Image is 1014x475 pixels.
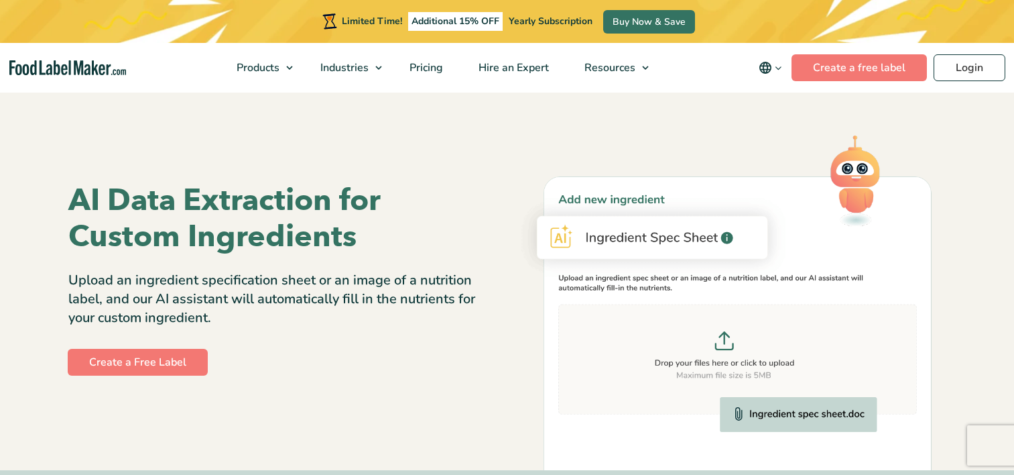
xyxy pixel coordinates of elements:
[392,43,458,93] a: Pricing
[603,10,695,34] a: Buy Now & Save
[580,60,637,75] span: Resources
[405,60,444,75] span: Pricing
[68,182,497,255] h1: AI Data Extraction for Custom Ingredients
[408,12,503,31] span: Additional 15% OFF
[68,349,208,376] a: Create a Free Label
[233,60,281,75] span: Products
[934,54,1005,81] a: Login
[316,60,370,75] span: Industries
[303,43,389,93] a: Industries
[219,43,300,93] a: Products
[68,271,497,327] p: Upload an ingredient specification sheet or an image of a nutrition label, and our AI assistant w...
[474,60,550,75] span: Hire an Expert
[342,15,402,28] span: Limited Time!
[791,54,927,81] a: Create a free label
[461,43,564,93] a: Hire an Expert
[567,43,655,93] a: Resources
[509,15,592,28] span: Yearly Subscription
